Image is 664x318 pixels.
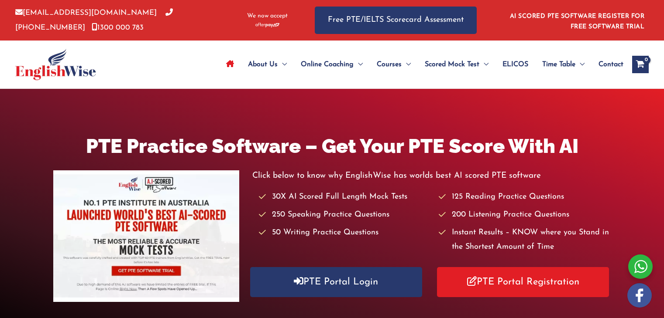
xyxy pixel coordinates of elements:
[315,7,477,34] a: Free PTE/IELTS Scorecard Assessment
[259,208,431,222] li: 250 Speaking Practice Questions
[53,170,239,302] img: pte-institute-main
[92,24,144,31] a: 1300 000 783
[259,226,431,240] li: 50 Writing Practice Questions
[248,49,278,80] span: About Us
[425,49,479,80] span: Scored Mock Test
[542,49,575,80] span: Time Table
[402,49,411,80] span: Menu Toggle
[241,49,294,80] a: About UsMenu Toggle
[439,208,611,222] li: 200 Listening Practice Questions
[53,132,611,160] h1: PTE Practice Software – Get Your PTE Score With AI
[535,49,592,80] a: Time TableMenu Toggle
[250,267,422,297] a: PTE Portal Login
[502,49,528,80] span: ELICOS
[627,283,652,308] img: white-facebook.png
[15,49,96,80] img: cropped-ew-logo
[15,9,173,31] a: [PHONE_NUMBER]
[479,49,489,80] span: Menu Toggle
[252,169,611,183] p: Click below to know why EnglishWise has worlds best AI scored PTE software
[354,49,363,80] span: Menu Toggle
[259,190,431,204] li: 30X AI Scored Full Length Mock Tests
[439,190,611,204] li: 125 Reading Practice Questions
[632,56,649,73] a: View Shopping Cart, empty
[15,9,157,17] a: [EMAIL_ADDRESS][DOMAIN_NAME]
[495,49,535,80] a: ELICOS
[575,49,585,80] span: Menu Toggle
[301,49,354,80] span: Online Coaching
[505,6,649,34] aside: Header Widget 1
[510,13,645,30] a: AI SCORED PTE SOFTWARE REGISTER FOR FREE SOFTWARE TRIAL
[439,226,611,255] li: Instant Results – KNOW where you Stand in the Shortest Amount of Time
[370,49,418,80] a: CoursesMenu Toggle
[599,49,623,80] span: Contact
[294,49,370,80] a: Online CoachingMenu Toggle
[278,49,287,80] span: Menu Toggle
[377,49,402,80] span: Courses
[437,267,609,297] a: PTE Portal Registration
[219,49,623,80] nav: Site Navigation: Main Menu
[592,49,623,80] a: Contact
[418,49,495,80] a: Scored Mock TestMenu Toggle
[247,12,288,20] span: We now accept
[255,23,279,27] img: Afterpay-Logo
